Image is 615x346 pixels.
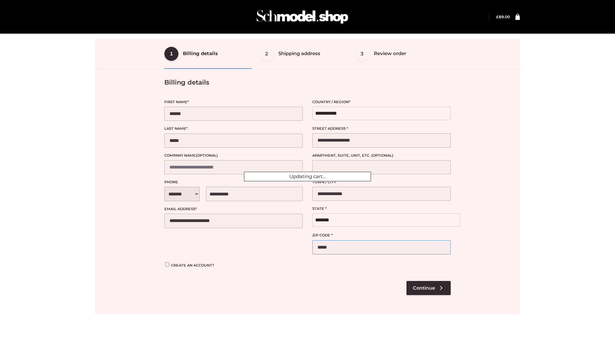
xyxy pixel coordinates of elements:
div: Updating cart... [244,171,371,182]
span: £ [496,14,499,19]
bdi: 89.00 [496,14,510,19]
a: £89.00 [496,14,510,19]
img: Schmodel Admin 964 [254,4,350,29]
